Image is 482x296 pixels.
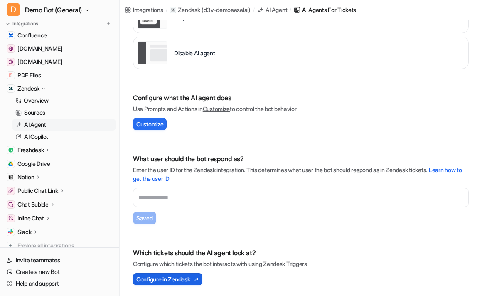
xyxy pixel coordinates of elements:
[174,49,215,57] p: Disable AI agent
[133,212,156,224] button: Saved
[3,69,116,81] a: PDF FilesPDF Files
[12,119,116,131] a: AI Agent
[3,254,116,266] a: Invite teammates
[133,165,469,183] p: Enter the user ID for the Zendesk integration. This determines what user the bot should respond a...
[12,131,116,143] a: AI Copilot
[133,259,469,268] p: Configure which tickets the bot interacts with using Zendesk Triggers
[136,214,153,222] span: Saved
[3,278,116,289] a: Help and support
[12,107,116,118] a: Sources
[3,20,41,28] button: Integrations
[178,6,200,14] p: Zendesk
[257,5,288,14] a: AI Agent
[8,188,13,193] img: Public Chat Link
[3,240,116,252] a: Explore all integrations
[24,121,46,129] p: AI Agent
[8,216,13,221] img: Inline Chat
[3,43,116,54] a: www.atlassian.com[DOMAIN_NAME]
[17,239,113,252] span: Explore all integrations
[12,95,116,106] a: Overview
[3,266,116,278] a: Create a new Bot
[203,105,230,112] a: Customize
[166,6,167,14] span: /
[17,146,44,154] p: Freshdesk
[8,59,13,64] img: www.airbnb.com
[17,44,62,53] span: [DOMAIN_NAME]
[24,133,48,141] p: AI Copilot
[17,214,44,222] p: Inline Chat
[170,6,250,14] a: Zendesk(d3v-demoeeselai)
[17,187,58,195] p: Public Chat Link
[133,5,163,14] div: Integrations
[290,6,291,14] span: /
[294,5,356,14] a: AI Agents for tickets
[8,161,13,166] img: Google Drive
[17,58,62,66] span: [DOMAIN_NAME]
[133,118,167,130] button: Customize
[5,21,11,27] img: expand menu
[266,5,288,14] div: AI Agent
[133,248,469,258] h2: Which tickets should the AI agent look at?
[133,166,462,182] a: Learn how to get the user ID
[8,46,13,51] img: www.atlassian.com
[136,275,190,284] span: Configure in Zendesk
[3,158,116,170] a: Google DriveGoogle Drive
[8,73,13,78] img: PDF Files
[7,242,15,250] img: explore all integrations
[133,93,469,103] h2: Configure what the AI agent does
[138,41,167,64] img: Disable AI agent
[202,6,250,14] p: ( d3v-demoeeselai )
[24,96,49,105] p: Overview
[25,4,82,16] span: Demo Bot (General)
[133,104,469,113] p: Use Prompts and Actions in to control the bot behavior
[3,30,116,41] a: ConfluenceConfluence
[106,21,111,27] img: menu_add.svg
[133,273,202,285] button: Configure in Zendesk
[12,20,38,27] p: Integrations
[136,120,163,128] span: Customize
[17,84,39,93] p: Zendesk
[8,148,13,153] img: Freshdesk
[302,5,356,14] div: AI Agents for tickets
[8,202,13,207] img: Chat Bubble
[17,173,34,181] p: Notion
[24,109,45,117] p: Sources
[17,31,47,39] span: Confluence
[8,33,13,38] img: Confluence
[17,71,41,79] span: PDF Files
[17,228,32,236] p: Slack
[8,86,13,91] img: Zendesk
[7,3,20,16] span: D
[17,160,50,168] span: Google Drive
[8,229,13,234] img: Slack
[133,154,469,164] h2: What user should the bot respond as?
[125,5,163,14] a: Integrations
[17,200,49,209] p: Chat Bubble
[3,56,116,68] a: www.airbnb.com[DOMAIN_NAME]
[8,175,13,180] img: Notion
[253,6,255,14] span: /
[133,37,469,69] div: paused::disabled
